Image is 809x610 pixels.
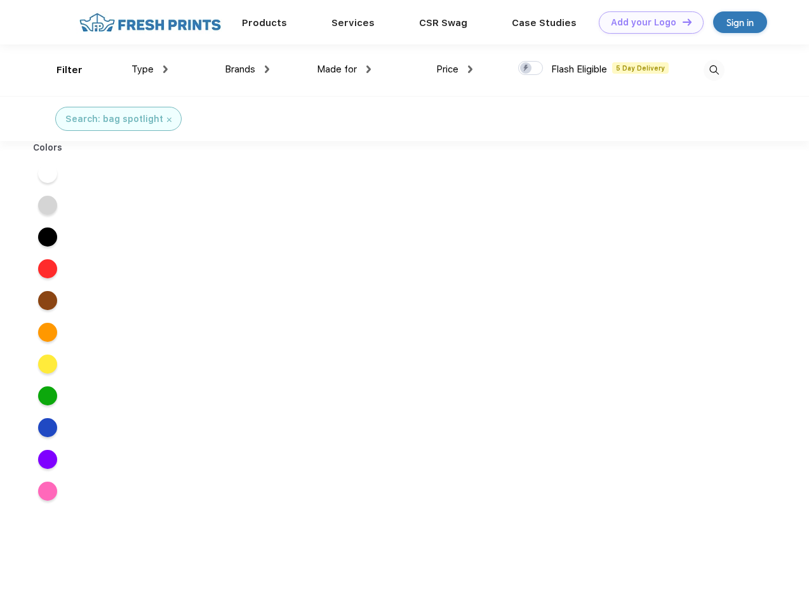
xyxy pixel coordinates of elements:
[23,141,72,154] div: Colors
[65,112,163,126] div: Search: bag spotlight
[317,64,357,75] span: Made for
[704,60,725,81] img: desktop_search.svg
[265,65,269,73] img: dropdown.png
[713,11,767,33] a: Sign in
[611,17,676,28] div: Add your Logo
[131,64,154,75] span: Type
[163,65,168,73] img: dropdown.png
[468,65,472,73] img: dropdown.png
[76,11,225,34] img: fo%20logo%202.webp
[167,118,171,122] img: filter_cancel.svg
[57,63,83,78] div: Filter
[436,64,458,75] span: Price
[726,15,754,30] div: Sign in
[242,17,287,29] a: Products
[612,62,669,74] span: 5 Day Delivery
[551,64,607,75] span: Flash Eligible
[225,64,255,75] span: Brands
[366,65,371,73] img: dropdown.png
[683,18,692,25] img: DT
